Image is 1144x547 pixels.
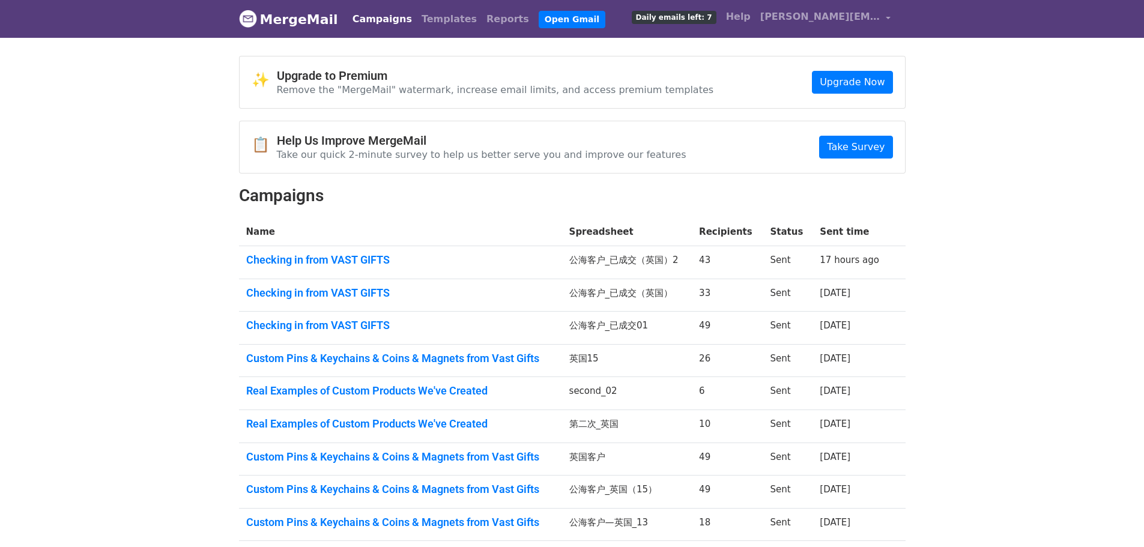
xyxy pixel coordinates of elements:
[562,279,692,312] td: 公海客户_已成交（英国）
[246,483,555,496] a: Custom Pins & Keychains & Coins & Magnets from Vast Gifts
[417,7,482,31] a: Templates
[246,352,555,365] a: Custom Pins & Keychains & Coins & Magnets from Vast Gifts
[239,218,562,246] th: Name
[562,312,692,345] td: 公海客户_已成交01
[562,246,692,279] td: 公海客户_已成交（英国）2
[562,443,692,476] td: 英国客户
[246,417,555,431] a: Real Examples of Custom Products We've Created
[763,218,813,246] th: Status
[763,344,813,377] td: Sent
[692,344,763,377] td: 26
[239,7,338,32] a: MergeMail
[562,377,692,410] td: second_02
[763,246,813,279] td: Sent
[820,320,850,331] a: [DATE]
[246,253,555,267] a: Checking in from VAST GIFTS
[246,516,555,529] a: Custom Pins & Keychains & Coins & Magnets from Vast Gifts
[246,319,555,332] a: Checking in from VAST GIFTS
[763,312,813,345] td: Sent
[482,7,534,31] a: Reports
[562,218,692,246] th: Spreadsheet
[562,410,692,443] td: 第二次_英国
[246,450,555,464] a: Custom Pins & Keychains & Coins & Magnets from Vast Gifts
[277,133,686,148] h4: Help Us Improve MergeMail
[632,11,716,24] span: Daily emails left: 7
[627,5,721,29] a: Daily emails left: 7
[820,288,850,298] a: [DATE]
[820,353,850,364] a: [DATE]
[820,385,850,396] a: [DATE]
[692,508,763,541] td: 18
[239,10,257,28] img: MergeMail logo
[763,476,813,509] td: Sent
[246,286,555,300] a: Checking in from VAST GIFTS
[721,5,755,29] a: Help
[252,71,277,89] span: ✨
[763,410,813,443] td: Sent
[692,443,763,476] td: 49
[760,10,880,24] span: [PERSON_NAME][EMAIL_ADDRESS][DOMAIN_NAME]
[763,377,813,410] td: Sent
[277,83,714,96] p: Remove the "MergeMail" watermark, increase email limits, and access premium templates
[562,344,692,377] td: 英国15
[812,71,892,94] a: Upgrade Now
[820,255,879,265] a: 17 hours ago
[562,508,692,541] td: 公海客户—英国_13
[820,484,850,495] a: [DATE]
[763,279,813,312] td: Sent
[819,136,892,159] a: Take Survey
[692,218,763,246] th: Recipients
[692,410,763,443] td: 10
[252,136,277,154] span: 📋
[239,186,906,206] h2: Campaigns
[348,7,417,31] a: Campaigns
[820,419,850,429] a: [DATE]
[277,68,714,83] h4: Upgrade to Premium
[277,148,686,161] p: Take our quick 2-minute survey to help us better serve you and improve our features
[692,312,763,345] td: 49
[562,476,692,509] td: 公海客户_英国（15）
[692,246,763,279] td: 43
[820,517,850,528] a: [DATE]
[246,384,555,397] a: Real Examples of Custom Products We've Created
[692,279,763,312] td: 33
[692,476,763,509] td: 49
[763,508,813,541] td: Sent
[692,377,763,410] td: 6
[820,452,850,462] a: [DATE]
[755,5,896,33] a: [PERSON_NAME][EMAIL_ADDRESS][DOMAIN_NAME]
[813,218,890,246] th: Sent time
[539,11,605,28] a: Open Gmail
[763,443,813,476] td: Sent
